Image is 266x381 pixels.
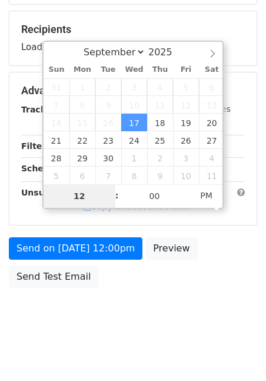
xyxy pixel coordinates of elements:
[199,96,225,114] span: September 13, 2025
[21,188,79,197] strong: Unsubscribe
[44,96,69,114] span: September 7, 2025
[147,96,173,114] span: September 11, 2025
[21,23,245,54] div: Loading...
[119,184,191,208] input: Minute
[21,141,51,151] strong: Filters
[21,84,245,97] h5: Advanced
[69,66,95,74] span: Mon
[69,78,95,96] span: September 1, 2025
[69,96,95,114] span: September 8, 2025
[95,149,121,167] span: September 30, 2025
[147,66,173,74] span: Thu
[44,114,69,131] span: September 14, 2025
[21,23,245,36] h5: Recipients
[21,105,61,114] strong: Tracking
[69,131,95,149] span: September 22, 2025
[44,149,69,167] span: September 28, 2025
[199,131,225,149] span: September 27, 2025
[173,131,199,149] span: September 26, 2025
[121,114,147,131] span: September 17, 2025
[147,167,173,184] span: October 9, 2025
[184,103,230,115] label: UTM Codes
[145,237,197,260] a: Preview
[95,114,121,131] span: September 16, 2025
[207,324,266,381] iframe: Chat Widget
[44,66,69,74] span: Sun
[173,114,199,131] span: September 19, 2025
[9,266,98,288] a: Send Test Email
[145,47,188,58] input: Year
[147,149,173,167] span: October 2, 2025
[199,114,225,131] span: September 20, 2025
[147,78,173,96] span: September 4, 2025
[173,167,199,184] span: October 10, 2025
[121,167,147,184] span: October 8, 2025
[44,78,69,96] span: August 31, 2025
[95,66,121,74] span: Tue
[69,114,95,131] span: September 15, 2025
[121,66,147,74] span: Wed
[190,184,222,207] span: Click to toggle
[9,237,142,260] a: Send on [DATE] 12:00pm
[121,78,147,96] span: September 3, 2025
[44,167,69,184] span: October 5, 2025
[199,78,225,96] span: September 6, 2025
[199,167,225,184] span: October 11, 2025
[147,131,173,149] span: September 25, 2025
[173,66,199,74] span: Fri
[121,96,147,114] span: September 10, 2025
[95,131,121,149] span: September 23, 2025
[199,149,225,167] span: October 4, 2025
[44,131,69,149] span: September 21, 2025
[173,149,199,167] span: October 3, 2025
[173,78,199,96] span: September 5, 2025
[173,96,199,114] span: September 12, 2025
[121,149,147,167] span: October 1, 2025
[44,184,115,208] input: Hour
[95,167,121,184] span: October 7, 2025
[147,114,173,131] span: September 18, 2025
[21,164,64,173] strong: Schedule
[115,184,119,207] span: :
[199,66,225,74] span: Sat
[95,96,121,114] span: September 9, 2025
[95,78,121,96] span: September 2, 2025
[69,167,95,184] span: October 6, 2025
[82,201,188,212] a: Copy unsubscribe link
[69,149,95,167] span: September 29, 2025
[121,131,147,149] span: September 24, 2025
